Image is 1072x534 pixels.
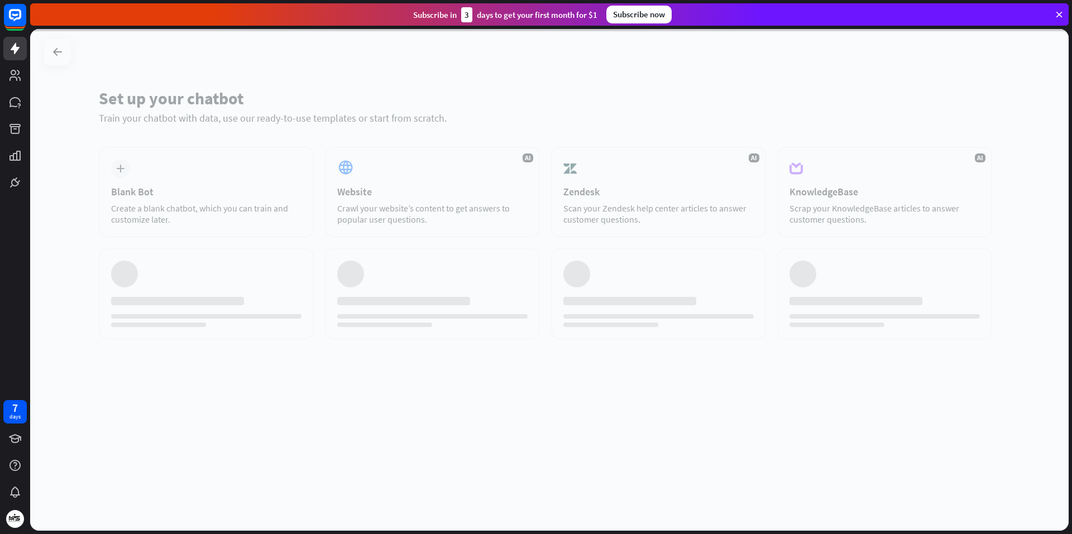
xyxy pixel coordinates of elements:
div: Subscribe now [606,6,672,23]
div: 3 [461,7,472,22]
div: days [9,413,21,421]
a: 7 days [3,400,27,424]
div: Subscribe in days to get your first month for $1 [413,7,597,22]
div: 7 [12,403,18,413]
